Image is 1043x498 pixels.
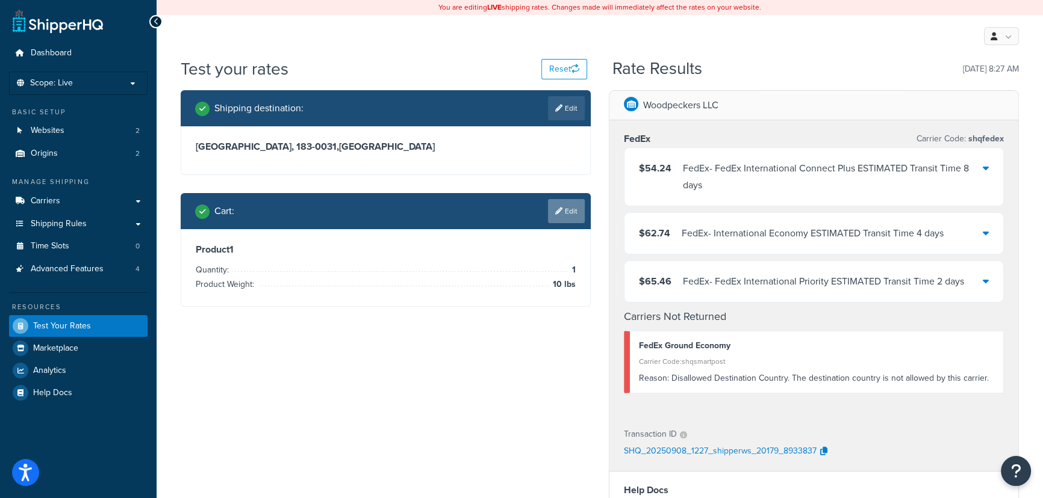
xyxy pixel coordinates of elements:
[33,366,66,376] span: Analytics
[181,57,288,81] h1: Test your rates
[31,48,72,58] span: Dashboard
[196,278,257,290] span: Product Weight:
[639,372,669,384] span: Reason:
[135,264,140,274] span: 4
[9,235,148,257] a: Time Slots0
[639,274,671,288] span: $65.46
[1001,456,1031,486] button: Open Resource Center
[683,273,964,290] div: FedEx - FedEx International Priority ESTIMATED Transit Time 2 days
[9,120,148,142] a: Websites2
[639,161,671,175] span: $54.24
[214,103,304,114] h2: Shipping destination :
[9,143,148,165] li: Origins
[9,235,148,257] li: Time Slots
[31,149,58,159] span: Origins
[9,360,148,381] a: Analytics
[569,263,576,277] span: 1
[31,241,69,251] span: Time Slots
[9,337,148,359] a: Marketplace
[624,309,1004,325] h4: Carriers Not Returned
[9,42,148,64] a: Dashboard
[548,199,585,223] a: Edit
[643,97,718,114] p: Woodpeckers LLC
[9,120,148,142] li: Websites
[33,388,72,398] span: Help Docs
[135,149,140,159] span: 2
[624,483,1004,497] h4: Help Docs
[9,143,148,165] a: Origins2
[917,131,1004,147] p: Carrier Code:
[624,133,650,145] h3: FedEx
[9,258,148,280] a: Advanced Features4
[135,126,140,136] span: 2
[9,107,148,117] div: Basic Setup
[963,61,1019,78] p: [DATE] 8:27 AM
[9,302,148,312] div: Resources
[9,177,148,187] div: Manage Shipping
[9,382,148,404] a: Help Docs
[31,196,60,206] span: Carriers
[548,96,585,120] a: Edit
[135,241,140,251] span: 0
[550,277,576,292] span: 10 lbs
[196,244,576,256] h3: Product 1
[639,337,994,354] div: FedEx Ground Economy
[541,59,587,79] button: Reset
[9,213,148,235] a: Shipping Rules
[966,132,1004,145] span: shqfedex
[31,126,64,136] span: Websites
[31,264,104,274] span: Advanced Features
[9,258,148,280] li: Advanced Features
[31,219,87,229] span: Shipping Rules
[624,443,817,461] p: SHQ_20250908_1227_shipperws_20179_8933837
[639,353,994,370] div: Carrier Code: shqsmartpost
[639,226,670,240] span: $62.74
[33,321,91,331] span: Test Your Rates
[612,60,702,78] h2: Rate Results
[9,315,148,337] a: Test Your Rates
[682,225,944,242] div: FedEx - International Economy ESTIMATED Transit Time 4 days
[33,343,78,354] span: Marketplace
[30,78,73,88] span: Scope: Live
[214,206,234,217] h2: Cart :
[196,263,232,276] span: Quantity:
[9,190,148,212] a: Carriers
[487,2,502,13] b: LIVE
[196,141,576,153] h3: [GEOGRAPHIC_DATA], 183-0031 , [GEOGRAPHIC_DATA]
[683,160,983,194] div: FedEx - FedEx International Connect Plus ESTIMATED Transit Time 8 days
[624,426,677,443] p: Transaction ID
[639,370,994,387] div: Disallowed Destination Country. The destination country is not allowed by this carrier.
